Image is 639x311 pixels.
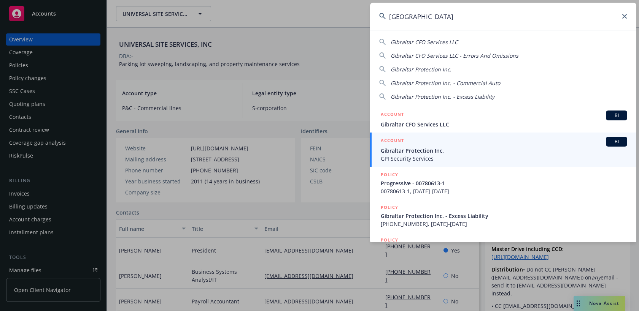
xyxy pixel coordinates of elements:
h5: ACCOUNT [381,137,404,146]
span: Gibraltar Protection Inc. [391,66,451,73]
input: Search... [370,3,636,30]
span: 00780613-1, [DATE]-[DATE] [381,187,627,195]
a: POLICYProgressive - 00780613-100780613-1, [DATE]-[DATE] [370,167,636,199]
span: BI [609,138,624,145]
a: POLICY [370,232,636,265]
span: BI [609,112,624,119]
h5: POLICY [381,204,398,211]
span: Progressive - 00780613-1 [381,179,627,187]
span: Gibraltar Protection Inc. [381,147,627,155]
h5: ACCOUNT [381,111,404,120]
span: GPI Security Services [381,155,627,163]
span: [PHONE_NUMBER], [DATE]-[DATE] [381,220,627,228]
h5: POLICY [381,171,398,178]
span: Gibraltar CFO Services LLC [391,38,458,46]
a: ACCOUNTBIGibraltar CFO Services LLC [370,106,636,133]
h5: POLICY [381,236,398,244]
span: Gibraltar CFO Services LLC [381,120,627,128]
span: Gibraltar Protection Inc. - Commercial Auto [391,79,500,87]
span: Gibraltar Protection Inc. - Excess Liability [391,93,494,100]
span: Gibraltar CFO Services LLC - Errors And Omissions [391,52,518,59]
a: POLICYGibraltar Protection Inc. - Excess Liability[PHONE_NUMBER], [DATE]-[DATE] [370,199,636,232]
span: Gibraltar Protection Inc. - Excess Liability [381,212,627,220]
a: ACCOUNTBIGibraltar Protection Inc.GPI Security Services [370,133,636,167]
